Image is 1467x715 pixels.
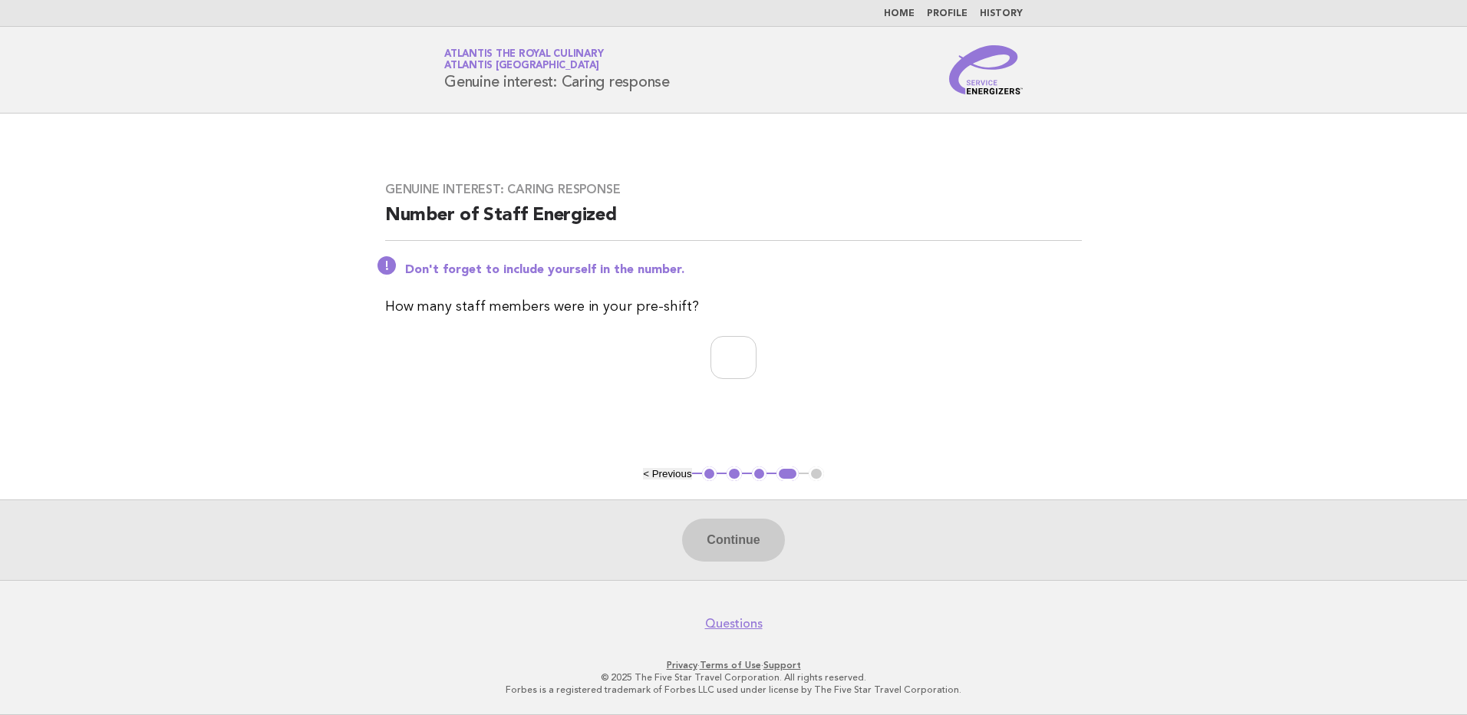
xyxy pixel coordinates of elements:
[385,182,1082,197] h3: Genuine interest: Caring response
[444,50,670,90] h1: Genuine interest: Caring response
[643,468,691,479] button: < Previous
[705,616,763,631] a: Questions
[980,9,1023,18] a: History
[444,49,603,71] a: Atlantis the Royal CulinaryAtlantis [GEOGRAPHIC_DATA]
[763,660,801,671] a: Support
[884,9,915,18] a: Home
[667,660,697,671] a: Privacy
[264,684,1203,696] p: Forbes is a registered trademark of Forbes LLC used under license by The Five Star Travel Corpora...
[385,203,1082,241] h2: Number of Staff Energized
[727,466,742,482] button: 2
[949,45,1023,94] img: Service Energizers
[264,659,1203,671] p: · ·
[752,466,767,482] button: 3
[776,466,799,482] button: 4
[264,671,1203,684] p: © 2025 The Five Star Travel Corporation. All rights reserved.
[927,9,968,18] a: Profile
[405,262,1082,278] p: Don't forget to include yourself in the number.
[700,660,761,671] a: Terms of Use
[444,61,599,71] span: Atlantis [GEOGRAPHIC_DATA]
[702,466,717,482] button: 1
[385,296,1082,318] p: How many staff members were in your pre-shift?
